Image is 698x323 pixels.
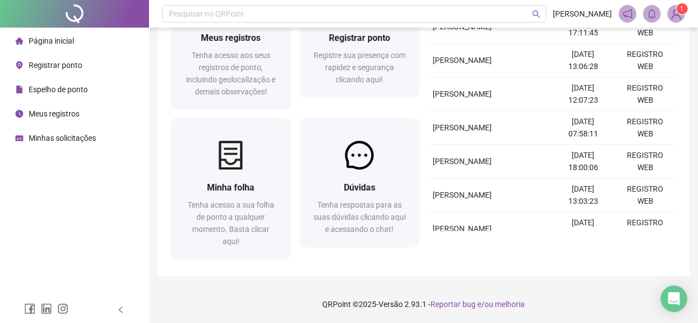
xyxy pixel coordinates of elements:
[680,5,684,13] span: 1
[532,10,540,18] span: search
[676,3,688,14] sup: Atualize o seu contato no menu Meus Dados
[622,9,632,19] span: notification
[433,190,492,199] span: [PERSON_NAME]
[614,77,676,111] td: REGISTRO WEB
[552,44,614,77] td: [DATE] 13:06:28
[433,89,492,98] span: [PERSON_NAME]
[186,51,275,96] span: Tenha acesso aos seus registros de ponto, incluindo geolocalização e demais observações!
[433,56,492,65] span: [PERSON_NAME]
[29,134,96,142] span: Minhas solicitações
[15,37,23,45] span: home
[57,303,68,314] span: instagram
[15,110,23,118] span: clock-circle
[41,303,52,314] span: linkedin
[15,86,23,93] span: file
[379,300,403,309] span: Versão
[552,111,614,145] td: [DATE] 07:58:11
[647,9,657,19] span: bell
[614,44,676,77] td: REGISTRO WEB
[614,111,676,145] td: REGISTRO WEB
[614,212,676,246] td: REGISTRO WEB
[29,109,79,118] span: Meus registros
[668,6,684,22] img: 95130
[29,85,88,94] span: Espelho de ponto
[171,118,291,258] a: Minha folhaTenha acesso a sua folha de ponto a qualquer momento. Basta clicar aqui!
[188,200,274,246] span: Tenha acesso a sua folha de ponto a qualquer momento. Basta clicar aqui!
[552,145,614,178] td: [DATE] 18:00:06
[29,36,74,45] span: Página inicial
[207,182,254,193] span: Minha folha
[24,303,35,314] span: facebook
[433,123,492,132] span: [PERSON_NAME]
[15,61,23,69] span: environment
[344,182,375,193] span: Dúvidas
[430,300,525,309] span: Reportar bug e/ou melhoria
[201,33,260,43] span: Meus registros
[15,134,23,142] span: schedule
[329,33,390,43] span: Registrar ponto
[117,306,125,314] span: left
[552,178,614,212] td: [DATE] 13:03:23
[553,8,612,20] span: [PERSON_NAME]
[614,178,676,212] td: REGISTRO WEB
[614,145,676,178] td: REGISTRO WEB
[313,200,406,234] span: Tenha respostas para as suas dúvidas clicando aqui e acessando o chat!
[552,77,614,111] td: [DATE] 12:07:23
[29,61,82,70] span: Registrar ponto
[313,51,406,84] span: Registre sua presença com rapidez e segurança clicando aqui!
[552,212,614,246] td: [DATE] 12:01:14
[660,285,687,312] div: Open Intercom Messenger
[300,118,419,246] a: DúvidasTenha respostas para as suas dúvidas clicando aqui e acessando o chat!
[433,224,492,233] span: [PERSON_NAME]
[433,157,492,166] span: [PERSON_NAME]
